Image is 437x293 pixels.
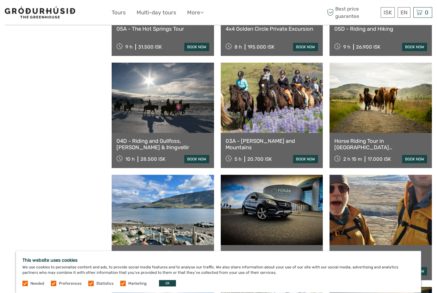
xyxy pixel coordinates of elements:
span: 9 h [125,44,132,50]
div: 17.000 ISK [368,157,391,162]
div: We use cookies to personalise content and ads, to provide social media features and to analyse ou... [16,251,421,293]
span: 5 h [234,157,242,162]
div: 20.700 ISK [247,157,272,162]
a: book now [402,155,427,164]
a: 4x4 Golden Circle Private Excursion [226,26,318,32]
a: More [187,8,204,17]
span: Best price guarantee [325,5,379,19]
span: 8 h [234,44,242,50]
a: book now [293,155,318,164]
span: 10 h [125,157,135,162]
span: 9 h [343,44,350,50]
a: Horse Riding Tour in [GEOGRAPHIC_DATA] ([GEOGRAPHIC_DATA]) [334,138,427,151]
button: OK [159,280,176,287]
label: Statistics [96,281,114,286]
label: Needed [30,281,44,286]
a: Private Airport Transfer - [GEOGRAPHIC_DATA] to [GEOGRAPHIC_DATA] [226,250,318,263]
div: 26.900 ISK [356,44,380,50]
a: 04D - Riding and Gullfoss, [PERSON_NAME] & Þingvellir [116,138,209,151]
a: Rock Climbing - Initiation [334,250,427,257]
a: book now [402,43,427,51]
a: 05A - The Hot Springs Tour [116,26,209,32]
div: EN [398,7,410,18]
h5: This website uses cookies [22,258,415,263]
a: book now [293,43,318,51]
span: 2 h 15 m [343,157,362,162]
a: 05D - Riding and Hiking [334,26,427,32]
label: Preferences [59,281,82,286]
a: Tours [112,8,126,17]
p: We're away right now. Please check back later! [9,11,72,16]
a: 03A - [PERSON_NAME] and Mountains [226,138,318,151]
span: ISK [384,9,392,16]
a: Multi-day tours [137,8,176,17]
div: 195.000 ISK [248,44,274,50]
div: 28.500 ISK [140,157,165,162]
label: Marketing [128,281,147,286]
a: book now [184,43,209,51]
a: book now [184,155,209,164]
button: Open LiveChat chat widget [74,10,81,18]
span: 0 [424,9,429,16]
img: 1578-341a38b5-ce05-4595-9f3d-b8aa3718a0b3_logo_small.jpg [5,7,75,19]
div: 31.500 ISK [138,44,162,50]
a: [GEOGRAPHIC_DATA] [116,250,209,257]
